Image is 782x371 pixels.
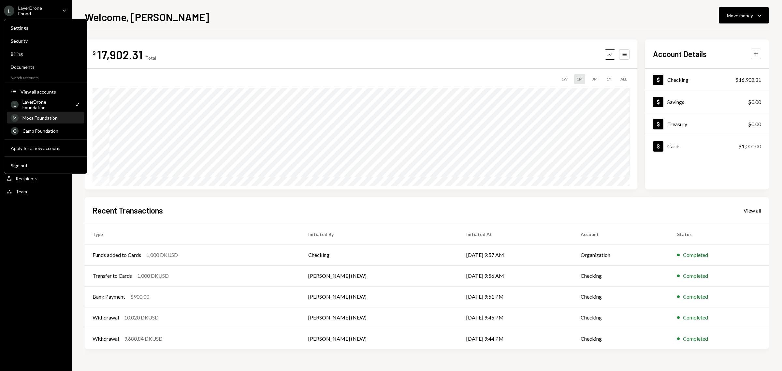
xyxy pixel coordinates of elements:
[667,77,688,83] div: Checking
[300,224,458,245] th: Initiated By
[22,99,70,110] div: LayerDrone Foundation
[744,207,761,214] div: View all
[683,335,708,343] div: Completed
[683,272,708,280] div: Completed
[458,265,572,286] td: [DATE] 9:56 AM
[645,135,769,157] a: Cards$1,000.00
[573,307,670,328] td: Checking
[7,61,84,73] a: Documents
[748,98,761,106] div: $0.00
[93,251,141,259] div: Funds added to Cards
[7,35,84,47] a: Security
[300,307,458,328] td: [PERSON_NAME] (NEW)
[458,245,572,265] td: [DATE] 9:57 AM
[300,286,458,307] td: [PERSON_NAME] (NEW)
[4,6,14,16] div: L
[645,69,769,91] a: Checking$16,902.31
[93,293,125,301] div: Bank Payment
[573,286,670,307] td: Checking
[7,125,84,137] a: CCamp Foundation
[669,224,769,245] th: Status
[130,293,149,301] div: $900.00
[93,50,96,56] div: $
[93,272,132,280] div: Transfer to Cards
[300,265,458,286] td: [PERSON_NAME] (NEW)
[21,89,80,94] div: View all accounts
[683,314,708,321] div: Completed
[7,48,84,60] a: Billing
[667,121,687,127] div: Treasury
[11,162,80,168] div: Sign out
[16,176,37,181] div: Recipients
[573,328,670,349] td: Checking
[458,328,572,349] td: [DATE] 9:44 PM
[735,76,761,84] div: $16,902.31
[7,142,84,154] button: Apply for a new account
[11,25,80,31] div: Settings
[11,145,80,151] div: Apply for a new account
[748,120,761,128] div: $0.00
[7,22,84,34] a: Settings
[4,172,68,184] a: Recipients
[11,51,80,57] div: Billing
[458,286,572,307] td: [DATE] 9:51 PM
[738,142,761,150] div: $1,000.00
[85,224,300,245] th: Type
[300,328,458,349] td: [PERSON_NAME] (NEW)
[11,38,80,44] div: Security
[124,335,163,343] div: 9,680.84 DKUSD
[573,224,670,245] th: Account
[7,160,84,171] button: Sign out
[22,115,80,121] div: Moca Foundation
[145,55,156,61] div: Total
[667,143,681,149] div: Cards
[653,49,707,59] h2: Account Details
[645,113,769,135] a: Treasury$0.00
[7,112,84,124] a: MMoca Foundation
[645,91,769,113] a: Savings$0.00
[458,224,572,245] th: Initiated At
[559,74,570,84] div: 1W
[93,205,163,216] h2: Recent Transactions
[618,74,630,84] div: ALL
[22,128,80,134] div: Camp Foundation
[683,251,708,259] div: Completed
[93,314,119,321] div: Withdrawal
[727,12,753,19] div: Move money
[11,127,19,135] div: C
[4,185,68,197] a: Team
[667,99,684,105] div: Savings
[11,101,19,109] div: L
[11,64,80,70] div: Documents
[18,5,57,16] div: LayerDrone Found...
[458,307,572,328] td: [DATE] 9:45 PM
[719,7,769,23] button: Move money
[574,74,585,84] div: 1M
[137,272,169,280] div: 1,000 DKUSD
[124,314,159,321] div: 10,020 DKUSD
[604,74,614,84] div: 1Y
[300,245,458,265] td: Checking
[4,74,87,80] div: Switch accounts
[97,47,143,62] div: 17,902.31
[85,10,209,23] h1: Welcome, [PERSON_NAME]
[11,114,19,122] div: M
[16,189,27,194] div: Team
[146,251,178,259] div: 1,000 DKUSD
[589,74,600,84] div: 3M
[93,335,119,343] div: Withdrawal
[744,207,761,214] a: View all
[573,245,670,265] td: Organization
[683,293,708,301] div: Completed
[7,86,84,98] button: View all accounts
[573,265,670,286] td: Checking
